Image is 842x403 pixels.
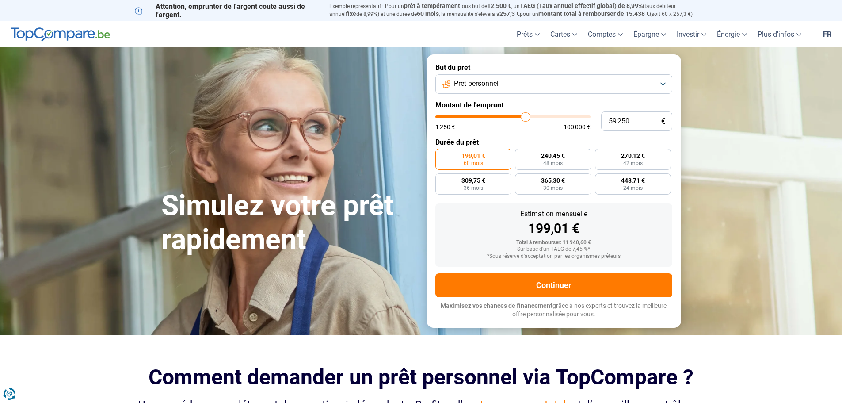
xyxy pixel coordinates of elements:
[543,161,563,166] span: 48 mois
[671,21,712,47] a: Investir
[135,365,708,389] h2: Comment demander un prêt personnel via TopCompare ?
[661,118,665,125] span: €
[442,240,665,246] div: Total à rembourser: 11 940,60 €
[442,222,665,235] div: 199,01 €
[538,10,650,17] span: montant total à rembourser de 15.438 €
[628,21,671,47] a: Épargne
[435,273,672,297] button: Continuer
[621,177,645,184] span: 448,71 €
[435,101,672,109] label: Montant de l'emprunt
[461,153,485,159] span: 199,01 €
[442,211,665,218] div: Estimation mensuelle
[435,138,672,146] label: Durée du prêt
[712,21,752,47] a: Énergie
[404,2,460,9] span: prêt à tempérament
[541,153,565,159] span: 240,45 €
[818,21,837,47] a: fr
[545,21,583,47] a: Cartes
[621,153,645,159] span: 270,12 €
[464,185,483,191] span: 36 mois
[435,63,672,72] label: But du prêt
[583,21,628,47] a: Comptes
[487,2,511,9] span: 12.500 €
[161,189,416,257] h1: Simulez votre prêt rapidement
[442,253,665,260] div: *Sous réserve d'acceptation par les organismes prêteurs
[511,21,545,47] a: Prêts
[442,246,665,253] div: Sur base d'un TAEG de 7,45 %*
[623,161,643,166] span: 42 mois
[441,302,552,309] span: Maximisez vos chances de financement
[11,27,110,42] img: TopCompare
[752,21,807,47] a: Plus d'infos
[543,185,563,191] span: 30 mois
[435,74,672,94] button: Prêt personnel
[435,302,672,319] p: grâce à nos experts et trouvez la meilleure offre personnalisée pour vous.
[520,2,643,9] span: TAEG (Taux annuel effectif global) de 8,99%
[329,2,708,18] p: Exemple représentatif : Pour un tous but de , un (taux débiteur annuel de 8,99%) et une durée de ...
[623,185,643,191] span: 24 mois
[464,161,483,166] span: 60 mois
[435,124,455,130] span: 1 250 €
[541,177,565,184] span: 365,30 €
[564,124,591,130] span: 100 000 €
[346,10,356,17] span: fixe
[461,177,485,184] span: 309,75 €
[499,10,520,17] span: 257,3 €
[454,79,499,88] span: Prêt personnel
[135,2,319,19] p: Attention, emprunter de l'argent coûte aussi de l'argent.
[417,10,439,17] span: 60 mois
